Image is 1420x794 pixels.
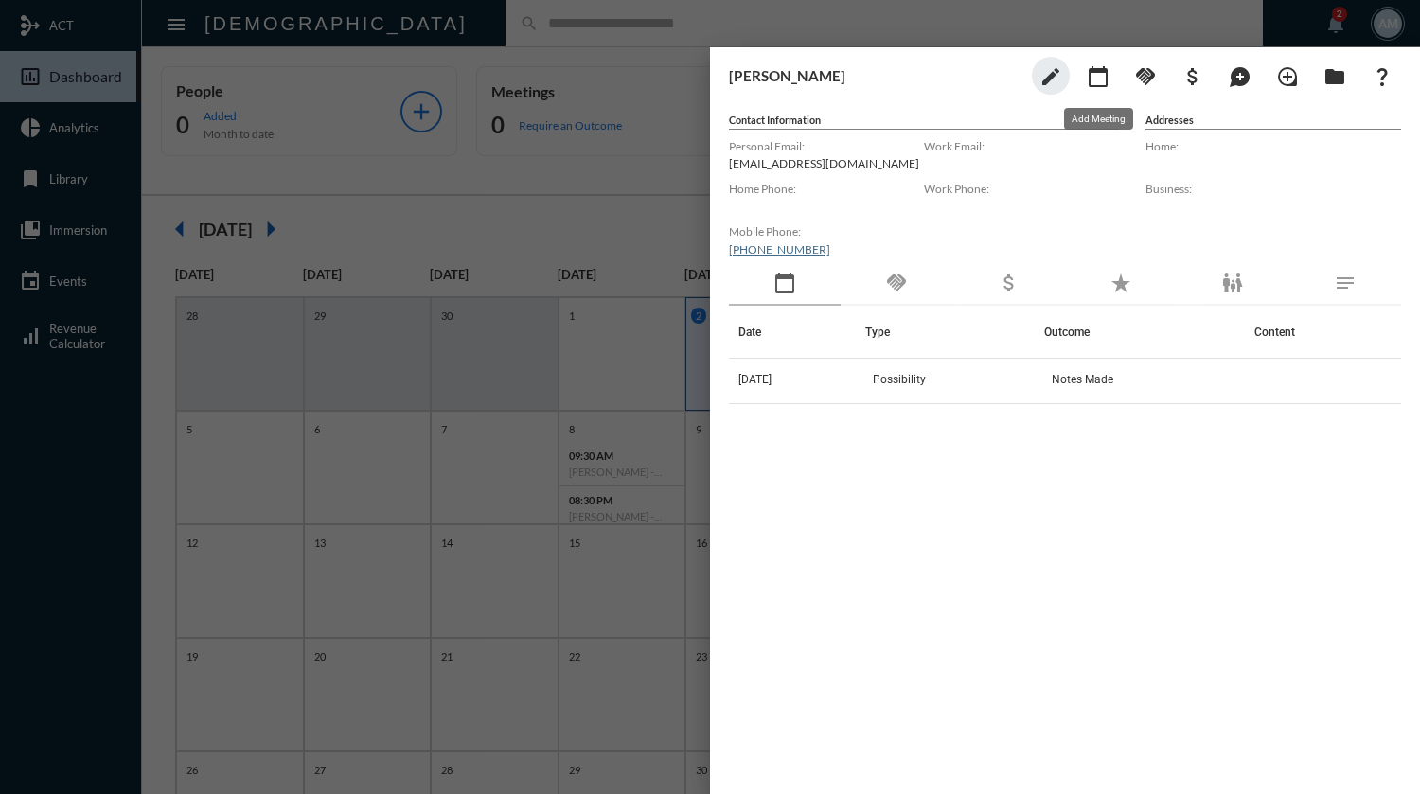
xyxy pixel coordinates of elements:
[1229,65,1251,88] mat-icon: maps_ugc
[729,139,924,153] label: Personal Email:
[729,67,1022,84] h3: [PERSON_NAME]
[729,182,924,196] label: Home Phone:
[1221,272,1244,294] mat-icon: family_restroom
[1145,182,1401,196] label: Business:
[924,182,1119,196] label: Work Phone:
[998,272,1021,294] mat-icon: attach_money
[1079,57,1117,95] button: Add meeting
[1276,65,1299,88] mat-icon: loupe
[773,272,796,294] mat-icon: calendar_today
[729,224,924,238] label: Mobile Phone:
[1269,57,1306,95] button: Add Introduction
[1145,114,1401,130] h5: Addresses
[1087,65,1109,88] mat-icon: calendar_today
[1039,65,1062,88] mat-icon: edit
[1134,65,1157,88] mat-icon: handshake
[1044,306,1245,359] th: Outcome
[1221,57,1259,95] button: Add Mention
[885,272,908,294] mat-icon: handshake
[738,373,772,386] span: [DATE]
[729,114,1119,130] h5: Contact Information
[873,373,926,386] span: Possibility
[1064,108,1133,130] div: Add Meeting
[1032,57,1070,95] button: edit person
[1334,272,1357,294] mat-icon: notes
[1127,57,1164,95] button: Add Commitment
[1316,57,1354,95] button: Archives
[1363,57,1401,95] button: What If?
[1174,57,1212,95] button: Add Business
[1109,272,1132,294] mat-icon: star_rate
[1245,306,1401,359] th: Content
[1371,65,1393,88] mat-icon: question_mark
[924,139,1119,153] label: Work Email:
[729,156,924,170] p: [EMAIL_ADDRESS][DOMAIN_NAME]
[865,306,1044,359] th: Type
[1052,373,1113,386] span: Notes Made
[729,306,865,359] th: Date
[729,242,830,256] a: [PHONE_NUMBER]
[1323,65,1346,88] mat-icon: folder
[1145,139,1401,153] label: Home:
[1181,65,1204,88] mat-icon: attach_money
